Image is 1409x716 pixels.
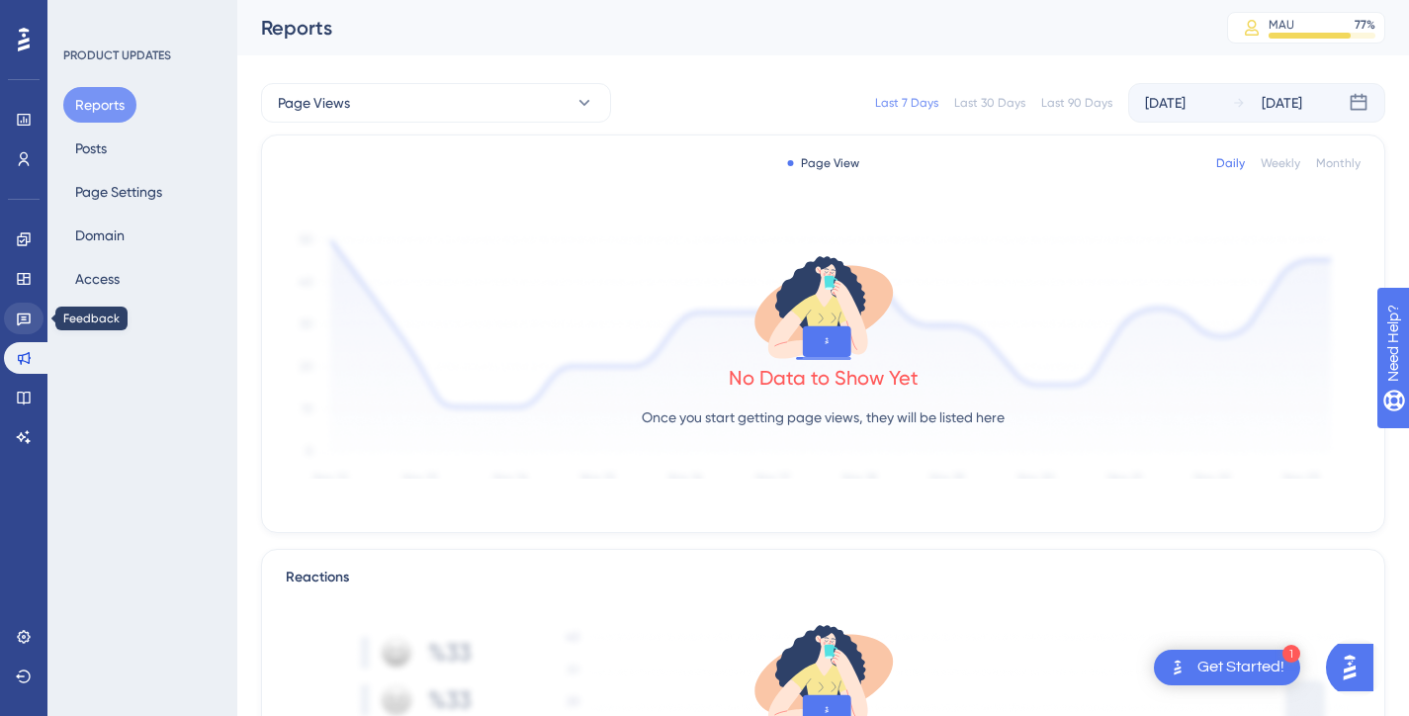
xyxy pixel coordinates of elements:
[46,5,124,29] span: Need Help?
[1355,17,1375,33] div: 77 %
[729,364,919,392] div: No Data to Show Yet
[1261,155,1300,171] div: Weekly
[1326,638,1385,697] iframe: UserGuiding AI Assistant Launcher
[1197,657,1284,678] div: Get Started!
[1166,656,1189,679] img: launcher-image-alternative-text
[1041,95,1112,111] div: Last 90 Days
[63,174,174,210] button: Page Settings
[278,91,350,115] span: Page Views
[63,47,171,63] div: PRODUCT UPDATES
[1216,155,1245,171] div: Daily
[63,131,119,166] button: Posts
[1316,155,1361,171] div: Monthly
[286,566,1361,589] div: Reactions
[1154,650,1300,685] div: Open Get Started! checklist, remaining modules: 1
[954,95,1025,111] div: Last 30 Days
[787,155,859,171] div: Page View
[63,261,132,297] button: Access
[63,87,136,123] button: Reports
[63,218,136,253] button: Domain
[642,405,1005,429] p: Once you start getting page views, they will be listed here
[1262,91,1302,115] div: [DATE]
[1282,645,1300,663] div: 1
[261,83,611,123] button: Page Views
[875,95,938,111] div: Last 7 Days
[261,14,1178,42] div: Reports
[1145,91,1186,115] div: [DATE]
[1269,17,1294,33] div: MAU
